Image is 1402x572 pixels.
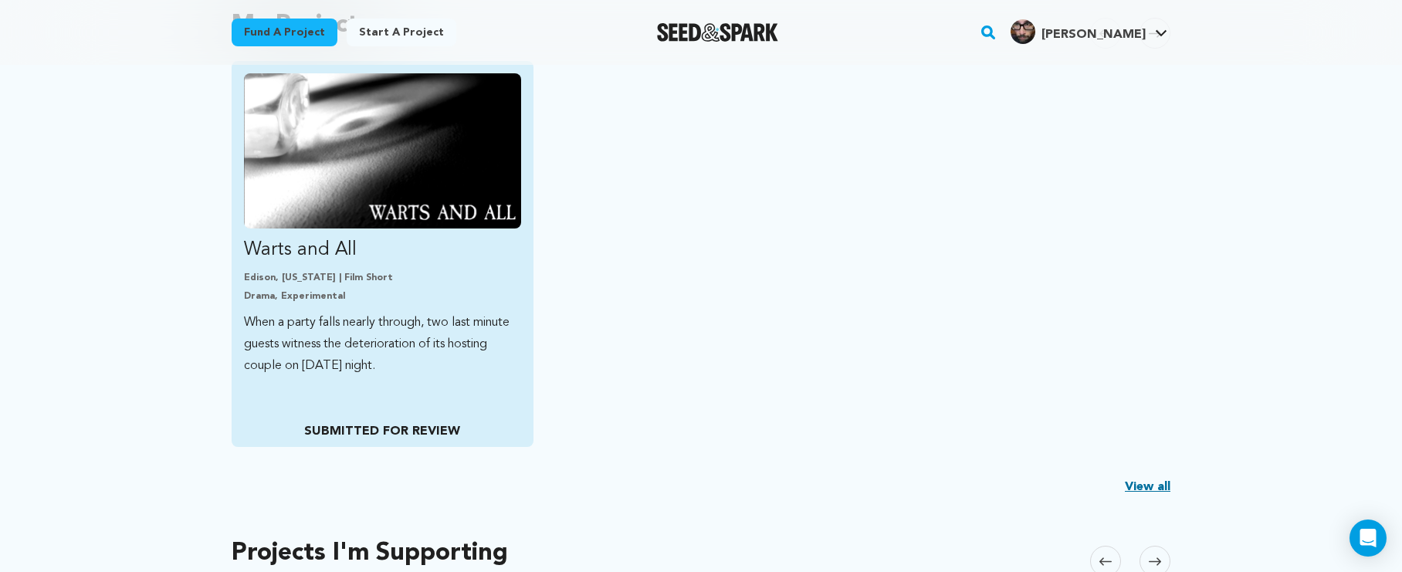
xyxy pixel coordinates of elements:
img: Seed&Spark Logo Dark Mode [657,23,778,42]
p: Edison, [US_STATE] | Film Short [244,272,521,284]
p: Drama, Experimental [244,290,521,303]
p: Warts and All [244,238,521,262]
img: 0a23383cb42832b7.jpg [1011,19,1035,44]
a: Start a project [347,19,456,46]
div: Robert K.'s Profile [1011,19,1146,44]
h2: Projects I'm Supporting [232,543,508,564]
p: When a party falls nearly through, two last minute guests witness the deterioration of its hostin... [244,312,521,377]
span: Robert K.'s Profile [1007,16,1170,49]
div: Open Intercom Messenger [1350,520,1387,557]
a: Seed&Spark Homepage [657,23,778,42]
a: Robert K.'s Profile [1007,16,1170,44]
p: SUBMITTED FOR REVIEW [244,422,520,441]
span: [PERSON_NAME] [1041,29,1146,41]
a: Fund a project [232,19,337,46]
a: Fund Warts and All [244,73,521,377]
a: View all [1125,478,1170,496]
